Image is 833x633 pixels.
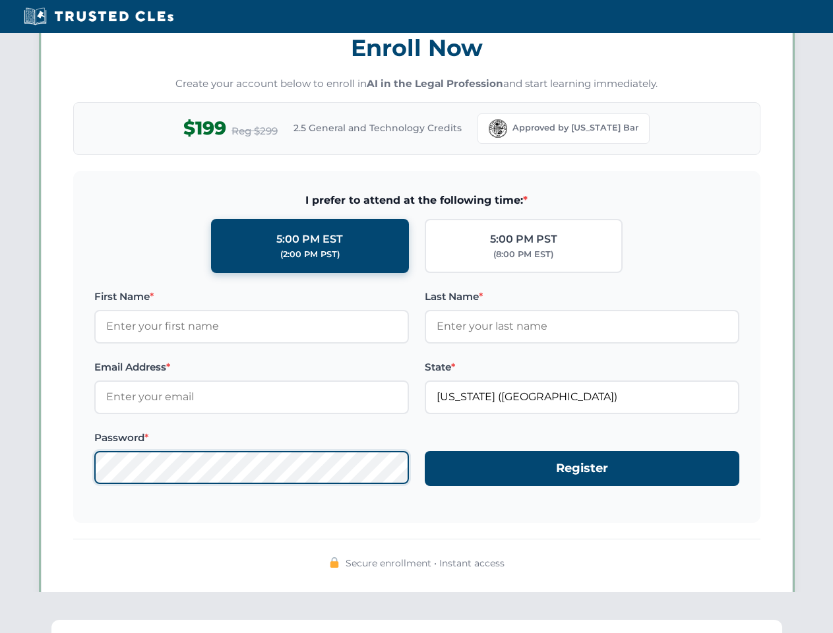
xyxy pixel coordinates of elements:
[346,556,505,570] span: Secure enrollment • Instant access
[73,76,760,92] p: Create your account below to enroll in and start learning immediately.
[512,121,638,135] span: Approved by [US_STATE] Bar
[329,557,340,568] img: 🔒
[94,430,409,446] label: Password
[367,77,503,90] strong: AI in the Legal Profession
[94,380,409,413] input: Enter your email
[490,231,557,248] div: 5:00 PM PST
[493,248,553,261] div: (8:00 PM EST)
[425,380,739,413] input: Florida (FL)
[280,248,340,261] div: (2:00 PM PST)
[425,451,739,486] button: Register
[293,121,462,135] span: 2.5 General and Technology Credits
[183,113,226,143] span: $199
[20,7,177,26] img: Trusted CLEs
[489,119,507,138] img: Florida Bar
[231,123,278,139] span: Reg $299
[425,310,739,343] input: Enter your last name
[425,359,739,375] label: State
[73,27,760,69] h3: Enroll Now
[94,310,409,343] input: Enter your first name
[276,231,343,248] div: 5:00 PM EST
[94,359,409,375] label: Email Address
[94,192,739,209] span: I prefer to attend at the following time:
[94,289,409,305] label: First Name
[425,289,739,305] label: Last Name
